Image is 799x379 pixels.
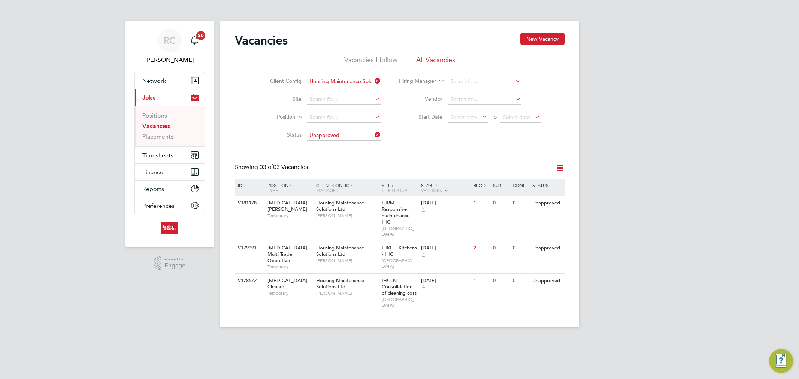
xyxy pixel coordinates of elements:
[258,95,302,102] label: Site
[316,277,364,290] span: Housing Maintenance Solutions Ltd
[382,187,407,193] span: Site Group
[267,200,310,212] span: [MEDICAL_DATA] - [PERSON_NAME]
[135,197,205,214] button: Preferences
[196,31,205,40] span: 20
[235,33,288,48] h2: Vacancies
[236,196,262,210] div: V181178
[142,122,170,130] a: Vacancies
[448,94,521,105] input: Search for...
[421,251,426,258] span: 4
[380,179,419,197] div: Site /
[307,76,381,87] input: Search for...
[142,94,155,101] span: Jobs
[267,245,310,264] span: [MEDICAL_DATA] - Multi Trade Operative
[382,297,417,308] span: [GEOGRAPHIC_DATA]
[135,72,205,89] button: Network
[769,349,793,373] button: Engage Resource Center
[316,245,364,257] span: Housing Maintenance Solutions Ltd
[142,202,175,209] span: Preferences
[316,213,378,219] span: [PERSON_NAME]
[187,28,202,52] a: 20
[134,55,205,64] span: Rhys Cook
[307,94,381,105] input: Search for...
[142,152,173,159] span: Timesheets
[267,277,310,290] span: [MEDICAL_DATA] - Cleaner
[262,179,314,197] div: Position /
[511,196,530,210] div: 0
[236,241,262,255] div: V179391
[161,222,178,234] img: buildingcareersuk-logo-retina.png
[511,241,530,255] div: 0
[511,274,530,288] div: 0
[419,179,472,197] div: Start /
[154,256,185,270] a: Powered byEngage
[472,274,491,288] div: 1
[520,33,565,45] button: New Vacancy
[316,187,338,193] span: Manager
[472,179,491,191] div: Reqd
[164,256,185,263] span: Powered by
[164,263,185,269] span: Engage
[260,163,273,171] span: 03 of
[134,28,205,64] a: RC[PERSON_NAME]
[135,147,205,163] button: Timesheets
[135,106,205,146] div: Jobs
[260,163,308,171] span: 03 Vacancies
[142,77,166,84] span: Network
[142,169,163,176] span: Finance
[125,21,214,247] nav: Main navigation
[135,164,205,180] button: Finance
[382,245,417,257] span: IHKIT - Kitchens - IHC
[307,112,381,123] input: Search for...
[491,274,511,288] div: 0
[316,200,364,212] span: Housing Maintenance Solutions Ltd
[416,55,455,69] li: All Vacancies
[316,258,378,264] span: [PERSON_NAME]
[267,290,312,296] span: Temporary
[267,213,312,219] span: Temporary
[258,78,302,84] label: Client Config
[472,196,491,210] div: 1
[421,245,470,251] div: [DATE]
[421,187,442,193] span: Vendors
[382,200,412,225] span: IHRMT - Responsive maintenance - IHC
[142,133,173,140] a: Placements
[421,278,470,284] div: [DATE]
[135,181,205,197] button: Reports
[530,274,563,288] div: Unapproved
[421,284,426,290] span: 4
[450,114,477,121] span: Select date
[164,36,176,45] span: RC
[344,55,397,69] li: Vacancies I follow
[503,114,530,121] span: Select date
[491,196,511,210] div: 0
[235,163,309,171] div: Showing
[421,206,426,213] span: 4
[399,95,442,102] label: Vendor
[530,196,563,210] div: Unapproved
[448,76,521,87] input: Search for...
[236,274,262,288] div: V178672
[382,258,417,269] span: [GEOGRAPHIC_DATA]
[491,241,511,255] div: 0
[135,89,205,106] button: Jobs
[421,200,470,206] div: [DATE]
[307,130,381,141] input: Select one
[382,277,417,296] span: IHCLN - Consolidation of cleaning cost
[530,179,563,191] div: Status
[399,113,442,120] label: Start Date
[491,179,511,191] div: Sub
[134,222,205,234] a: Go to home page
[252,113,295,121] label: Position
[530,241,563,255] div: Unapproved
[236,179,262,191] div: ID
[393,78,436,85] label: Hiring Manager
[258,131,302,138] label: Status
[472,241,491,255] div: 2
[316,290,378,296] span: [PERSON_NAME]
[142,185,164,192] span: Reports
[511,179,530,191] div: Conf
[382,225,417,237] span: [GEOGRAPHIC_DATA]
[489,112,499,122] span: To
[267,187,278,193] span: Type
